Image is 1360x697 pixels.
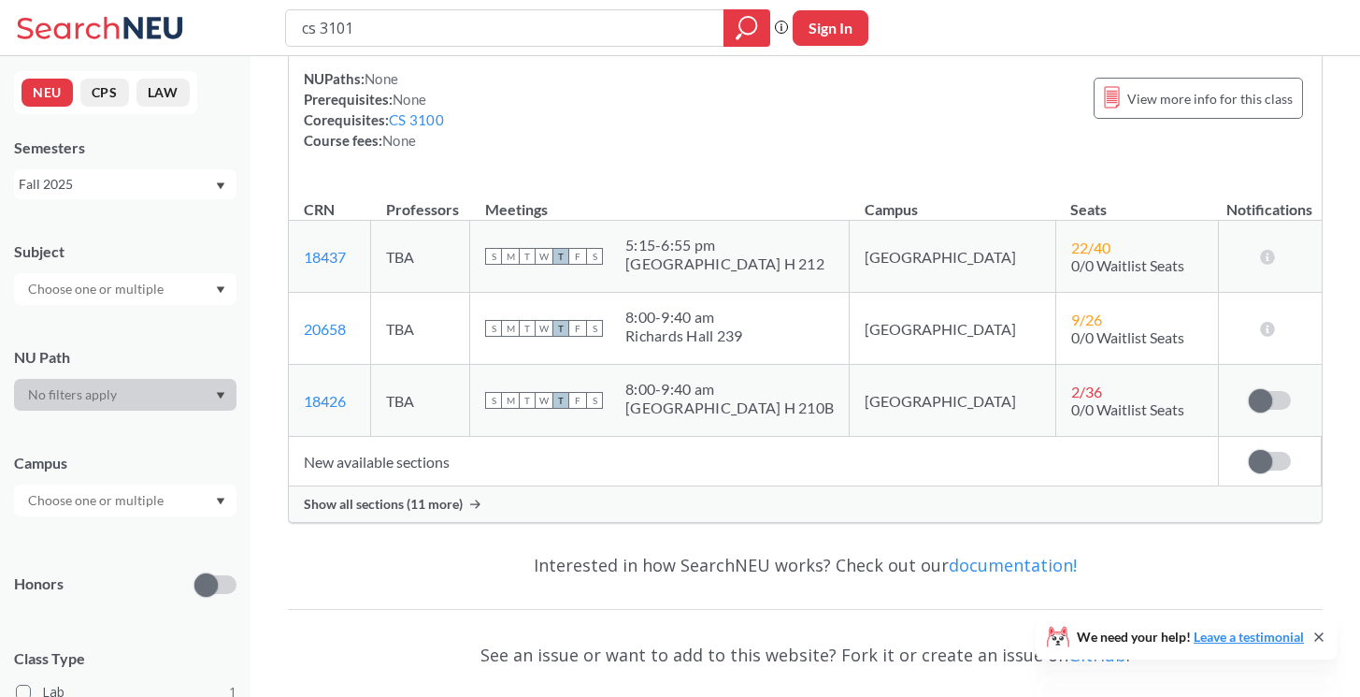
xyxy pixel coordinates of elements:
[216,498,225,505] svg: Dropdown arrow
[536,320,552,337] span: W
[14,379,236,411] div: Dropdown arrow
[723,9,770,47] div: magnifying glass
[1071,239,1110,256] span: 22 / 40
[736,15,758,41] svg: magnifying glass
[19,278,176,300] input: Choose one or multiple
[304,320,346,338] a: 20658
[14,648,236,669] span: Class Type
[1194,629,1304,645] a: Leave a testimonial
[1071,400,1184,418] span: 0/0 Waitlist Seats
[569,392,586,409] span: F
[625,399,834,417] div: [GEOGRAPHIC_DATA] H 210B
[14,138,236,158] div: Semesters
[536,248,552,265] span: W
[625,380,834,399] div: 8:00 - 9:40 am
[850,221,1055,293] td: [GEOGRAPHIC_DATA]
[289,437,1218,486] td: New available sections
[304,68,444,151] div: NUPaths: Prerequisites: Corequisites: Course fees:
[371,181,470,221] th: Professors
[552,392,569,409] span: T
[21,79,73,107] button: NEU
[304,248,346,266] a: 18437
[625,327,742,345] div: Richards Hall 239
[625,254,824,273] div: [GEOGRAPHIC_DATA] H 212
[625,308,742,327] div: 8:00 - 9:40 am
[14,347,236,368] div: NU Path
[485,320,502,337] span: S
[850,181,1055,221] th: Campus
[1071,311,1102,328] span: 9 / 26
[304,392,346,410] a: 18426
[502,248,519,265] span: M
[502,320,519,337] span: M
[586,248,603,265] span: S
[393,91,426,108] span: None
[304,199,335,220] div: CRN
[382,132,416,149] span: None
[14,574,64,595] p: Honors
[1077,631,1304,644] span: We need your help!
[371,221,470,293] td: TBA
[216,182,225,190] svg: Dropdown arrow
[365,70,398,87] span: None
[216,286,225,294] svg: Dropdown arrow
[519,392,536,409] span: T
[1071,256,1184,274] span: 0/0 Waitlist Seats
[304,496,463,513] span: Show all sections (11 more)
[371,293,470,365] td: TBA
[552,248,569,265] span: T
[1071,383,1102,400] span: 2 / 36
[14,273,236,305] div: Dropdown arrow
[289,486,1322,522] div: Show all sections (11 more)
[586,392,603,409] span: S
[519,248,536,265] span: T
[14,169,236,199] div: Fall 2025Dropdown arrow
[850,293,1055,365] td: [GEOGRAPHIC_DATA]
[502,392,519,409] span: M
[288,538,1323,592] div: Interested in how SearchNEU works? Check out our
[485,248,502,265] span: S
[19,174,214,195] div: Fall 2025
[536,392,552,409] span: W
[586,320,603,337] span: S
[793,10,868,46] button: Sign In
[1218,181,1321,221] th: Notifications
[569,248,586,265] span: F
[519,320,536,337] span: T
[1127,87,1293,110] span: View more info for this class
[14,453,236,473] div: Campus
[136,79,190,107] button: LAW
[14,241,236,262] div: Subject
[14,485,236,516] div: Dropdown arrow
[1055,181,1218,221] th: Seats
[569,320,586,337] span: F
[371,365,470,437] td: TBA
[485,392,502,409] span: S
[288,628,1323,682] div: See an issue or want to add to this website? Fork it or create an issue on .
[1071,328,1184,346] span: 0/0 Waitlist Seats
[949,554,1077,576] a: documentation!
[19,489,176,512] input: Choose one or multiple
[552,320,569,337] span: T
[80,79,129,107] button: CPS
[625,236,824,254] div: 5:15 - 6:55 pm
[216,392,225,399] svg: Dropdown arrow
[850,365,1055,437] td: [GEOGRAPHIC_DATA]
[470,181,850,221] th: Meetings
[300,12,710,44] input: Class, professor, course number, "phrase"
[389,111,444,128] a: CS 3100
